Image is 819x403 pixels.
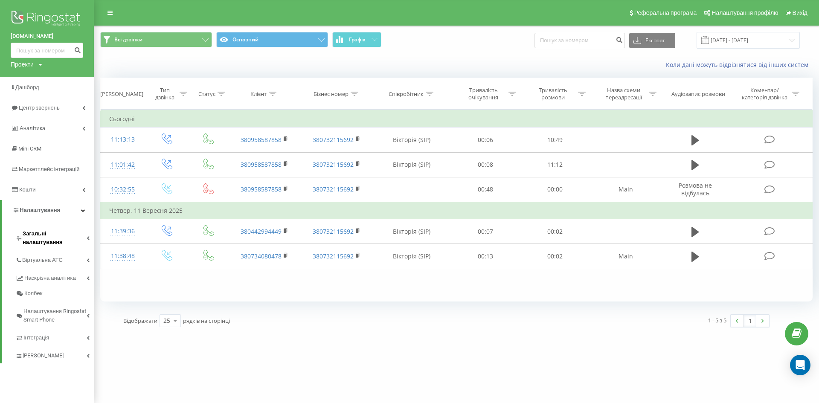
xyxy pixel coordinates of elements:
a: 380958587858 [241,160,282,168]
a: Налаштування Ringostat Smart Phone [15,301,94,328]
img: Ringostat logo [11,9,83,30]
span: Наскрізна аналітика [24,274,76,282]
div: Співробітник [389,90,424,98]
div: Коментар/категорія дзвінка [740,87,790,101]
td: 00:02 [520,244,590,269]
a: 380732115692 [313,136,354,144]
a: Віртуальна АТС [15,250,94,268]
span: Дашборд [15,84,39,90]
div: 11:13:13 [109,131,136,148]
td: 00:07 [451,219,520,244]
a: [DOMAIN_NAME] [11,32,83,41]
td: 00:13 [451,244,520,269]
a: Налаштування [2,200,94,220]
a: Наскрізна аналітика [15,268,94,286]
a: 1 [743,315,756,327]
a: 380732115692 [313,185,354,193]
div: Тривалість очікування [461,87,506,101]
div: Назва схеми переадресації [601,87,647,101]
div: 10:32:55 [109,181,136,198]
td: 00:02 [520,219,590,244]
span: Mini CRM [18,145,41,152]
span: Налаштування Ringostat Smart Phone [23,307,87,324]
div: 1 - 5 з 5 [708,316,726,325]
div: Аудіозапис розмови [671,90,725,98]
div: 25 [163,316,170,325]
div: 11:39:36 [109,223,136,240]
button: Всі дзвінки [100,32,212,47]
td: Вікторія (SIP) [373,244,450,269]
div: Тип дзвінка [153,87,177,101]
td: Main [590,244,662,269]
div: 11:01:42 [109,157,136,173]
a: Колбек [15,286,94,301]
span: Колбек [24,289,42,298]
td: Main [590,177,662,202]
span: Відображати [123,317,157,325]
div: Бізнес номер [314,90,349,98]
div: Проекти [11,60,34,69]
a: [PERSON_NAME] [15,345,94,363]
button: Графік [332,32,381,47]
span: Налаштування профілю [712,9,778,16]
a: 380732115692 [313,252,354,260]
a: 380734080478 [241,252,282,260]
span: Аналiтика [20,125,45,131]
span: Центр звернень [19,104,60,111]
td: 10:49 [520,128,590,152]
span: Віртуальна АТС [22,256,63,264]
a: 380958587858 [241,136,282,144]
td: 00:48 [451,177,520,202]
td: Вікторія (SIP) [373,152,450,177]
div: Тривалість розмови [530,87,576,101]
div: 11:38:48 [109,248,136,264]
a: 380732115692 [313,227,354,235]
div: Статус [198,90,215,98]
a: Коли дані можуть відрізнятися вiд інших систем [666,61,813,69]
span: Маркетплейс інтеграцій [19,166,80,172]
span: Налаштування [20,207,60,213]
div: Open Intercom Messenger [790,355,810,375]
td: 00:08 [451,152,520,177]
td: 00:00 [520,177,590,202]
a: 380958587858 [241,185,282,193]
a: 380442994449 [241,227,282,235]
a: 380732115692 [313,160,354,168]
span: рядків на сторінці [183,317,230,325]
button: Експорт [629,33,675,48]
button: Основний [216,32,328,47]
td: Сьогодні [101,110,813,128]
td: Четвер, 11 Вересня 2025 [101,202,813,219]
span: Інтеграція [23,333,49,342]
span: [PERSON_NAME] [23,351,64,360]
span: Графік [349,37,366,43]
span: Вихід [793,9,807,16]
input: Пошук за номером [11,43,83,58]
td: Вікторія (SIP) [373,219,450,244]
span: Загальні налаштування [23,229,87,246]
span: Реферальна програма [634,9,697,16]
a: Інтеграція [15,328,94,345]
div: Клієнт [250,90,267,98]
input: Пошук за номером [534,33,625,48]
td: 00:06 [451,128,520,152]
td: 11:12 [520,152,590,177]
td: Вікторія (SIP) [373,128,450,152]
a: Загальні налаштування [15,223,94,250]
span: Розмова не відбулась [679,181,712,197]
span: Всі дзвінки [114,36,142,43]
div: [PERSON_NAME] [100,90,143,98]
span: Кошти [19,186,35,193]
